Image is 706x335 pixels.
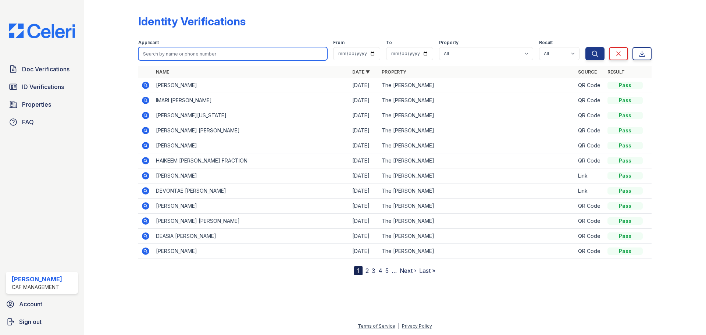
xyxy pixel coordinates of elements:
[349,214,379,229] td: [DATE]
[607,232,643,240] div: Pass
[607,157,643,164] div: Pass
[3,297,81,311] a: Account
[349,93,379,108] td: [DATE]
[153,153,349,168] td: HAIKEEM [PERSON_NAME] FRACTION
[153,78,349,93] td: [PERSON_NAME]
[578,69,597,75] a: Source
[402,323,432,329] a: Privacy Policy
[349,183,379,199] td: [DATE]
[366,267,369,274] a: 2
[419,267,435,274] a: Last »
[379,138,575,153] td: The [PERSON_NAME]
[378,267,382,274] a: 4
[6,97,78,112] a: Properties
[575,78,605,93] td: QR Code
[575,168,605,183] td: Link
[349,138,379,153] td: [DATE]
[379,78,575,93] td: The [PERSON_NAME]
[575,138,605,153] td: QR Code
[12,284,62,291] div: CAF Management
[607,112,643,119] div: Pass
[607,202,643,210] div: Pass
[349,229,379,244] td: [DATE]
[382,69,406,75] a: Property
[153,199,349,214] td: [PERSON_NAME]
[379,168,575,183] td: The [PERSON_NAME]
[575,229,605,244] td: QR Code
[19,300,42,309] span: Account
[575,214,605,229] td: QR Code
[349,168,379,183] td: [DATE]
[333,40,345,46] label: From
[138,40,159,46] label: Applicant
[153,123,349,138] td: [PERSON_NAME] [PERSON_NAME]
[575,153,605,168] td: QR Code
[349,153,379,168] td: [DATE]
[153,108,349,123] td: [PERSON_NAME][US_STATE]
[156,69,169,75] a: Name
[138,47,327,60] input: Search by name or phone number
[575,183,605,199] td: Link
[3,314,81,329] a: Sign out
[352,69,370,75] a: Date ▼
[386,40,392,46] label: To
[6,115,78,129] a: FAQ
[400,267,416,274] a: Next ›
[19,317,42,326] span: Sign out
[153,229,349,244] td: DEASIA [PERSON_NAME]
[392,266,397,275] span: …
[12,275,62,284] div: [PERSON_NAME]
[153,93,349,108] td: IMARI [PERSON_NAME]
[3,24,81,38] img: CE_Logo_Blue-a8612792a0a2168367f1c8372b55b34899dd931a85d93a1a3d3e32e68fde9ad4.png
[607,247,643,255] div: Pass
[607,187,643,195] div: Pass
[379,153,575,168] td: The [PERSON_NAME]
[379,123,575,138] td: The [PERSON_NAME]
[354,266,363,275] div: 1
[372,267,375,274] a: 3
[575,123,605,138] td: QR Code
[379,214,575,229] td: The [PERSON_NAME]
[349,78,379,93] td: [DATE]
[607,69,625,75] a: Result
[153,214,349,229] td: [PERSON_NAME] [PERSON_NAME]
[607,142,643,149] div: Pass
[138,15,246,28] div: Identity Verifications
[575,93,605,108] td: QR Code
[607,127,643,134] div: Pass
[379,108,575,123] td: The [PERSON_NAME]
[22,82,64,91] span: ID Verifications
[379,183,575,199] td: The [PERSON_NAME]
[379,199,575,214] td: The [PERSON_NAME]
[153,168,349,183] td: [PERSON_NAME]
[349,123,379,138] td: [DATE]
[575,199,605,214] td: QR Code
[22,118,34,126] span: FAQ
[439,40,459,46] label: Property
[349,244,379,259] td: [DATE]
[607,217,643,225] div: Pass
[349,108,379,123] td: [DATE]
[153,244,349,259] td: [PERSON_NAME]
[22,65,69,74] span: Doc Verifications
[398,323,399,329] div: |
[385,267,389,274] a: 5
[539,40,553,46] label: Result
[6,62,78,76] a: Doc Verifications
[575,244,605,259] td: QR Code
[379,93,575,108] td: The [PERSON_NAME]
[607,97,643,104] div: Pass
[379,229,575,244] td: The [PERSON_NAME]
[153,138,349,153] td: [PERSON_NAME]
[607,172,643,179] div: Pass
[379,244,575,259] td: The [PERSON_NAME]
[575,108,605,123] td: QR Code
[358,323,395,329] a: Terms of Service
[607,82,643,89] div: Pass
[349,199,379,214] td: [DATE]
[153,183,349,199] td: DEVONTAE [PERSON_NAME]
[22,100,51,109] span: Properties
[6,79,78,94] a: ID Verifications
